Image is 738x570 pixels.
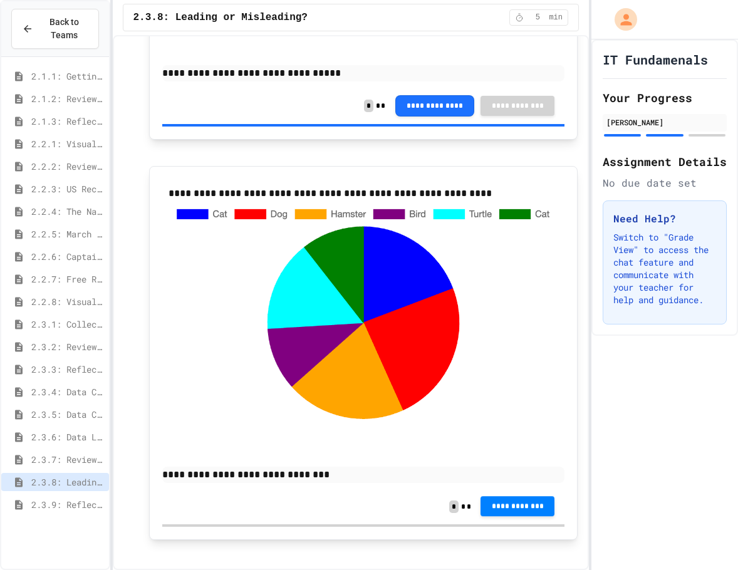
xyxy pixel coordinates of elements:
[133,10,308,25] span: 2.3.8: Leading or Misleading?
[11,9,99,49] button: Back to Teams
[613,231,716,306] p: Switch to "Grade View" to access the chat feature and communicate with your teacher for help and ...
[31,318,104,331] span: 2.3.1: Collecting Data
[31,272,104,286] span: 2.2.7: Free Response - Choosing a Visualization
[31,430,104,443] span: 2.3.6: Data Limitations
[31,115,104,128] span: 2.1.3: Reflection - Continuously Collecting Data
[603,153,727,170] h2: Assignment Details
[603,51,708,68] h1: IT Fundamenals
[31,92,104,105] span: 2.1.2: Review of Getting Started with Data
[31,137,104,150] span: 2.2.1: Visualizing Data
[31,250,104,263] span: 2.2.6: Captain [PERSON_NAME]
[606,117,723,128] div: [PERSON_NAME]
[528,13,548,23] span: 5
[31,227,104,241] span: 2.2.5: March Madness
[31,453,104,466] span: 2.3.7: Review of Data Limitations
[31,160,104,173] span: 2.2.2: Review of Visualizing Data
[31,363,104,376] span: 2.3.3: Reflection - Design a Survey
[31,385,104,398] span: 2.3.4: Data Collection - Self-Driving Cars
[31,475,104,489] span: 2.3.8: Leading or Misleading?
[603,89,727,106] h2: Your Progress
[31,408,104,421] span: 2.3.5: Data Collection Quiz
[601,5,640,34] div: My Account
[31,70,104,83] span: 2.1.1: Getting Started with Data
[31,498,104,511] span: 2.3.9: Reflection - Metadata
[603,175,727,190] div: No due date set
[31,205,104,218] span: 2.2.4: The National Parks
[31,182,104,195] span: 2.2.3: US Recorded Music Revenue
[613,211,716,226] h3: Need Help?
[549,13,563,23] span: min
[41,16,88,42] span: Back to Teams
[31,340,104,353] span: 2.3.2: Review of Collecting Data
[31,295,104,308] span: 2.2.8: Visualizing and Interpreting Data Quiz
